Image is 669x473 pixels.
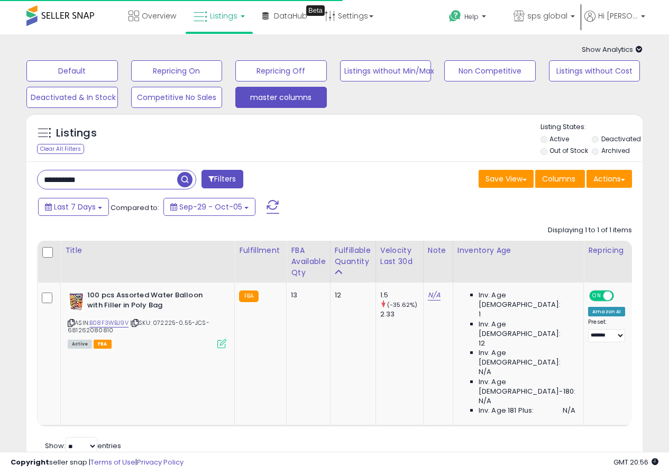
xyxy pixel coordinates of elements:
[68,290,85,312] img: 51cUQA8H4SL._SL40_.jpg
[590,292,603,301] span: ON
[387,301,417,309] small: (-35.62%)
[380,310,423,319] div: 2.33
[535,170,585,188] button: Columns
[163,198,255,216] button: Sep-29 - Oct-05
[457,245,579,256] div: Inventory Age
[479,320,575,339] span: Inv. Age [DEMOGRAPHIC_DATA]:
[54,202,96,212] span: Last 7 Days
[142,11,176,21] span: Overview
[291,245,325,278] div: FBA Available Qty
[26,87,118,108] button: Deactivated & In Stock
[586,170,632,188] button: Actions
[274,11,307,21] span: DataHub
[479,406,534,415] span: Inv. Age 181 Plus:
[441,2,504,34] a: Help
[598,11,638,21] span: Hi [PERSON_NAME]
[306,5,325,16] div: Tooltip anchor
[588,319,625,342] div: Preset:
[45,441,121,451] span: Show: entries
[335,245,371,267] div: Fulfillable Quantity
[26,60,118,81] button: Default
[479,310,481,319] span: 1
[90,457,135,467] a: Terms of Use
[563,406,575,415] span: N/A
[448,10,462,23] i: Get Help
[542,174,575,184] span: Columns
[479,170,534,188] button: Save View
[94,340,112,349] span: FBA
[131,87,223,108] button: Competitive No Sales
[68,340,92,349] span: All listings currently available for purchase on Amazon
[479,377,575,396] span: Inv. Age [DEMOGRAPHIC_DATA]-180:
[549,60,640,81] button: Listings without Cost
[540,122,643,132] p: Listing States:
[479,290,575,310] span: Inv. Age [DEMOGRAPHIC_DATA]:
[428,245,448,256] div: Note
[584,11,645,34] a: Hi [PERSON_NAME]
[612,292,629,301] span: OFF
[179,202,242,212] span: Sep-29 - Oct-05
[549,134,569,143] label: Active
[464,12,479,21] span: Help
[479,348,575,367] span: Inv. Age [DEMOGRAPHIC_DATA]:
[65,245,230,256] div: Title
[479,367,491,377] span: N/A
[131,60,223,81] button: Repricing On
[479,339,485,348] span: 12
[588,245,629,256] div: Repricing
[87,290,216,313] b: 100 pcs Assorted Water Balloon with Filler in Poly Bag
[601,134,641,143] label: Deactivated
[588,307,625,316] div: Amazon AI
[201,170,243,188] button: Filters
[340,60,432,81] button: Listings without Min/Max
[111,203,159,213] span: Compared to:
[291,290,322,300] div: 13
[380,290,423,300] div: 1.5
[613,457,658,467] span: 2025-10-13 20:56 GMT
[601,146,630,155] label: Archived
[210,11,237,21] span: Listings
[549,146,588,155] label: Out of Stock
[582,44,643,54] span: Show Analytics
[56,126,97,141] h5: Listings
[239,245,282,256] div: Fulfillment
[235,87,327,108] button: master columns
[11,458,184,468] div: seller snap | |
[37,144,84,154] div: Clear All Filters
[235,60,327,81] button: Repricing Off
[68,290,226,347] div: ASIN:
[548,225,632,235] div: Displaying 1 to 1 of 1 items
[479,396,491,406] span: N/A
[68,319,209,334] span: | SKU: 072225-0.55-JCS-681262080810
[335,290,368,300] div: 12
[11,457,49,467] strong: Copyright
[89,319,129,328] a: B08F3WBJ9V
[38,198,109,216] button: Last 7 Days
[527,11,567,21] span: sps global
[239,290,259,302] small: FBA
[137,457,184,467] a: Privacy Policy
[444,60,536,81] button: Non Competitive
[380,245,419,267] div: Velocity Last 30d
[428,290,441,301] a: N/A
